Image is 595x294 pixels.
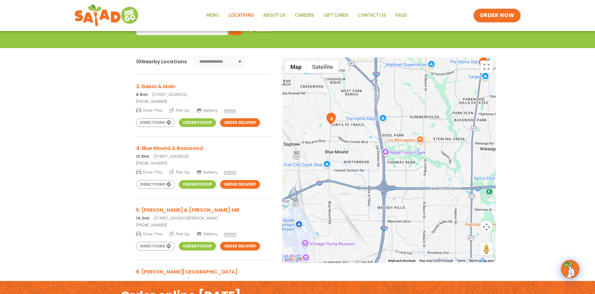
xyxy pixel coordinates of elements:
[136,107,162,113] span: Drive-Thru
[136,268,269,276] h3: 6. [PERSON_NAME][GEOGRAPHIC_DATA]
[319,8,353,23] a: GIFT CARDS
[136,99,269,104] a: [PHONE_NUMBER]
[285,61,307,73] button: Show street map
[169,231,190,237] span: Pick-Up
[179,180,216,189] a: Order Pickup
[136,215,149,221] strong: 14.2mi
[457,259,465,262] a: Terms (opens in new tab)
[196,231,218,237] span: Delivery
[469,259,494,262] a: Report a map error
[136,222,269,228] a: [PHONE_NUMBER]
[136,169,162,175] span: Drive-Thru
[284,255,304,263] a: Open this area in Google Maps (opens a new window)
[478,57,489,70] div: 2
[480,243,493,256] button: Drag Pegman onto the map to open Street View
[136,231,162,237] span: Drive-Thru
[169,169,190,175] span: Pick-Up
[136,167,269,175] a: Drive-Thru Pick-Up Delivery Details
[224,170,236,175] span: Details
[136,154,269,159] p: [STREET_ADDRESS]
[136,161,269,166] a: [PHONE_NUMBER]
[136,144,269,152] h3: 4. Blue Mound & Basswood
[284,255,304,263] img: Google
[391,8,411,23] a: FAQs
[220,242,260,251] a: Order Delivery
[136,206,269,214] h3: 5. [PERSON_NAME] & [PERSON_NAME] Mill
[136,277,269,283] p: [STREET_ADDRESS][PERSON_NAME]
[136,154,149,159] strong: 12.8mi
[562,260,579,278] img: wpChatIcon
[136,180,175,189] a: Directions
[224,108,236,113] span: Details
[202,8,224,23] a: Menu
[224,8,258,23] a: Locations
[179,242,216,251] a: Order Pickup
[419,259,453,262] span: Map data ©2025 Google
[480,221,493,233] button: Map camera controls
[326,112,337,125] div: 4
[136,118,175,127] a: Directions
[136,229,269,237] a: Drive-Thru Pick-Up Delivery Details
[258,8,290,23] a: About Us
[307,61,338,73] button: Show satellite imagery
[136,92,148,97] strong: 8.9mi
[480,61,493,73] button: Toggle fullscreen view
[220,118,260,127] a: Order Delivery
[136,58,187,66] div: Nearby Locations
[169,107,190,113] span: Pick-Up
[136,106,269,113] a: Drive-Thru Pick-Up Delivery Details
[136,268,269,283] a: 6. [PERSON_NAME][GEOGRAPHIC_DATA] 15.5mi[STREET_ADDRESS][PERSON_NAME]
[136,242,175,251] a: Directions
[196,108,218,113] span: Delivery
[136,144,269,159] a: 4. Blue Mound & Basswood 12.8mi[STREET_ADDRESS]
[136,83,269,90] h3: 3. Euless & Main
[388,259,416,263] button: Keyboard shortcuts
[224,231,236,237] span: Details
[136,277,149,283] strong: 15.5mi
[196,170,218,175] span: Delivery
[136,92,269,97] p: [STREET_ADDRESS]
[220,180,260,189] a: Order Delivery
[136,83,269,97] a: 3. Euless & Main 8.9mi[STREET_ADDRESS]
[202,8,411,23] nav: Menu
[290,8,319,23] a: Careers
[480,12,514,19] span: ORDER NOW
[136,58,141,65] span: 10
[474,9,521,22] a: ORDER NOW
[74,3,140,28] img: new-SAG-logo-768×292
[136,215,269,221] p: [STREET_ADDRESS][PERSON_NAME]
[136,206,269,221] a: 5. [PERSON_NAME] & [PERSON_NAME] Mill 14.2mi[STREET_ADDRESS][PERSON_NAME]
[353,8,391,23] a: Contact Us
[179,118,216,127] a: Order Pickup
